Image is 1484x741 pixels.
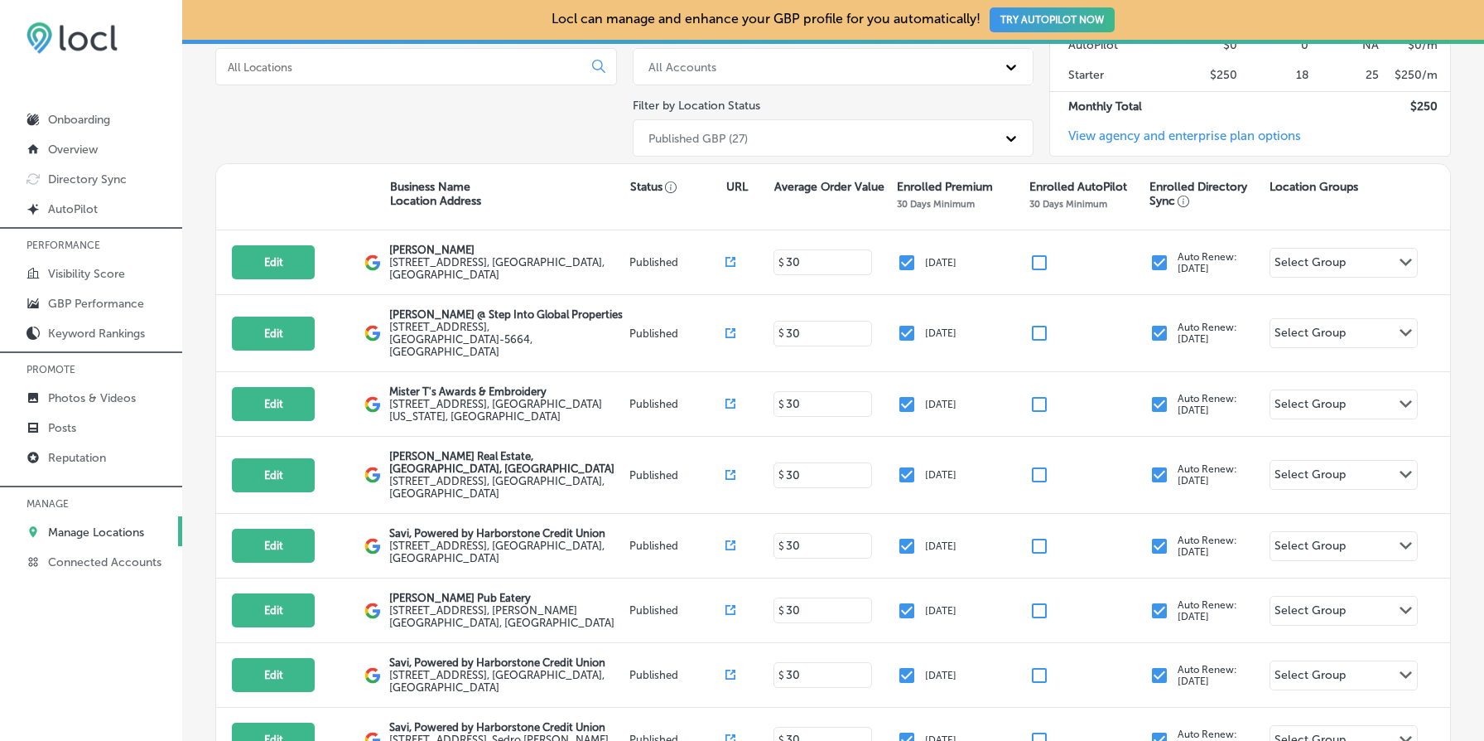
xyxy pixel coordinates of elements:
img: logo [364,325,381,341]
p: Auto Renew: [DATE] [1178,664,1237,687]
p: Status [630,180,726,194]
p: Auto Renew: [DATE] [1178,251,1237,274]
p: [DATE] [925,540,956,552]
p: Manage Locations [48,525,144,540]
p: Overview [48,143,98,157]
p: Directory Sync [48,172,127,186]
button: TRY AUTOPILOT NOW [990,7,1115,32]
p: $ [778,327,784,339]
input: All Locations [226,60,579,75]
p: Published [629,540,725,552]
label: [STREET_ADDRESS] , [GEOGRAPHIC_DATA], [GEOGRAPHIC_DATA] [389,540,625,564]
p: Auto Renew: [DATE] [1178,393,1237,416]
p: $ [778,469,784,481]
p: Savi, Powered by Harborstone Credit Union [389,656,625,669]
p: Reputation [48,451,106,465]
p: Enrolled Directory Sync [1149,180,1261,208]
td: 18 [1238,61,1308,91]
p: [PERSON_NAME] Pub Eatery [389,592,625,604]
p: 30 Days Minimum [1029,198,1107,210]
p: 30 Days Minimum [897,198,975,210]
p: Enrolled Premium [897,180,993,194]
p: Enrolled AutoPilot [1029,180,1127,194]
button: Edit [232,245,315,279]
div: Published GBP (27) [648,131,748,145]
p: [DATE] [925,257,956,269]
p: Auto Renew: [DATE] [1178,535,1237,558]
p: Posts [48,421,76,435]
p: Auto Renew: [DATE] [1178,322,1237,345]
button: Edit [232,529,315,563]
img: 6efc1275baa40be7c98c3b36c6bfde44.png [26,22,118,54]
div: Select Group [1274,539,1346,558]
p: [DATE] [925,469,956,481]
td: $ 250 /m [1380,61,1450,91]
div: Select Group [1274,397,1346,416]
p: Published [629,256,725,269]
p: URL [726,180,748,194]
p: [DATE] [925,399,956,410]
p: Onboarding [48,113,110,127]
p: GBP Performance [48,297,144,311]
label: Filter by Location Status [633,99,760,113]
p: Keyword Rankings [48,327,145,341]
img: logo [364,538,381,555]
p: [PERSON_NAME] Real Estate, [GEOGRAPHIC_DATA], [GEOGRAPHIC_DATA] [389,450,625,475]
img: logo [364,667,381,684]
button: Edit [232,658,315,692]
p: [DATE] [925,327,956,339]
p: $ [778,605,784,617]
p: [PERSON_NAME] @ Step Into Global Properties [389,308,625,321]
p: [DATE] [925,605,956,617]
p: Average Order Value [774,180,884,194]
div: Select Group [1274,467,1346,487]
p: AutoPilot [48,202,98,216]
td: $250 [1168,61,1238,91]
td: $0 [1168,30,1238,61]
p: Auto Renew: [DATE] [1178,599,1237,622]
p: Published [629,398,725,410]
p: Connected Accounts [48,555,161,569]
button: Edit [232,458,315,492]
button: Edit [232,317,315,351]
td: 25 [1309,61,1380,91]
td: $ 0 /m [1380,30,1450,61]
label: [STREET_ADDRESS] , [GEOGRAPHIC_DATA], [GEOGRAPHIC_DATA] [389,256,625,281]
div: Select Group [1274,255,1346,274]
div: Select Group [1274,326,1346,345]
label: [STREET_ADDRESS] , [GEOGRAPHIC_DATA][US_STATE], [GEOGRAPHIC_DATA] [389,398,625,423]
p: Published [629,327,725,340]
td: Starter [1050,61,1168,91]
p: $ [778,257,784,269]
p: Published [629,669,725,681]
img: logo [364,396,381,413]
label: [STREET_ADDRESS] , [GEOGRAPHIC_DATA]-5664, [GEOGRAPHIC_DATA] [389,321,625,358]
p: [DATE] [925,670,956,681]
label: [STREET_ADDRESS] , [GEOGRAPHIC_DATA], [GEOGRAPHIC_DATA] [389,669,625,694]
p: Location Groups [1270,180,1358,194]
button: Edit [232,593,315,627]
p: [PERSON_NAME] [389,244,625,256]
p: $ [778,670,784,681]
p: Business Name Location Address [390,180,481,208]
p: Published [629,469,725,482]
img: logo [364,467,381,483]
p: Visibility Score [48,267,125,281]
p: Mister T's Awards & Embroidery [389,385,625,398]
p: Savi, Powered by Harborstone Credit Union [389,721,625,734]
td: NA [1309,30,1380,61]
td: AutoPilot [1050,30,1168,61]
label: [STREET_ADDRESS] , [PERSON_NAME][GEOGRAPHIC_DATA], [GEOGRAPHIC_DATA] [389,604,625,629]
label: [STREET_ADDRESS] , [GEOGRAPHIC_DATA], [GEOGRAPHIC_DATA] [389,475,625,500]
td: 0 [1238,30,1308,61]
td: $ 250 [1380,91,1450,122]
p: Auto Renew: [DATE] [1178,463,1237,487]
p: $ [778,540,784,552]
a: View agency and enterprise plan options [1050,128,1301,156]
p: $ [778,399,784,410]
img: logo [364,254,381,271]
button: Edit [232,387,315,421]
img: logo [364,603,381,619]
div: Select Group [1274,668,1346,687]
p: Published [629,604,725,617]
